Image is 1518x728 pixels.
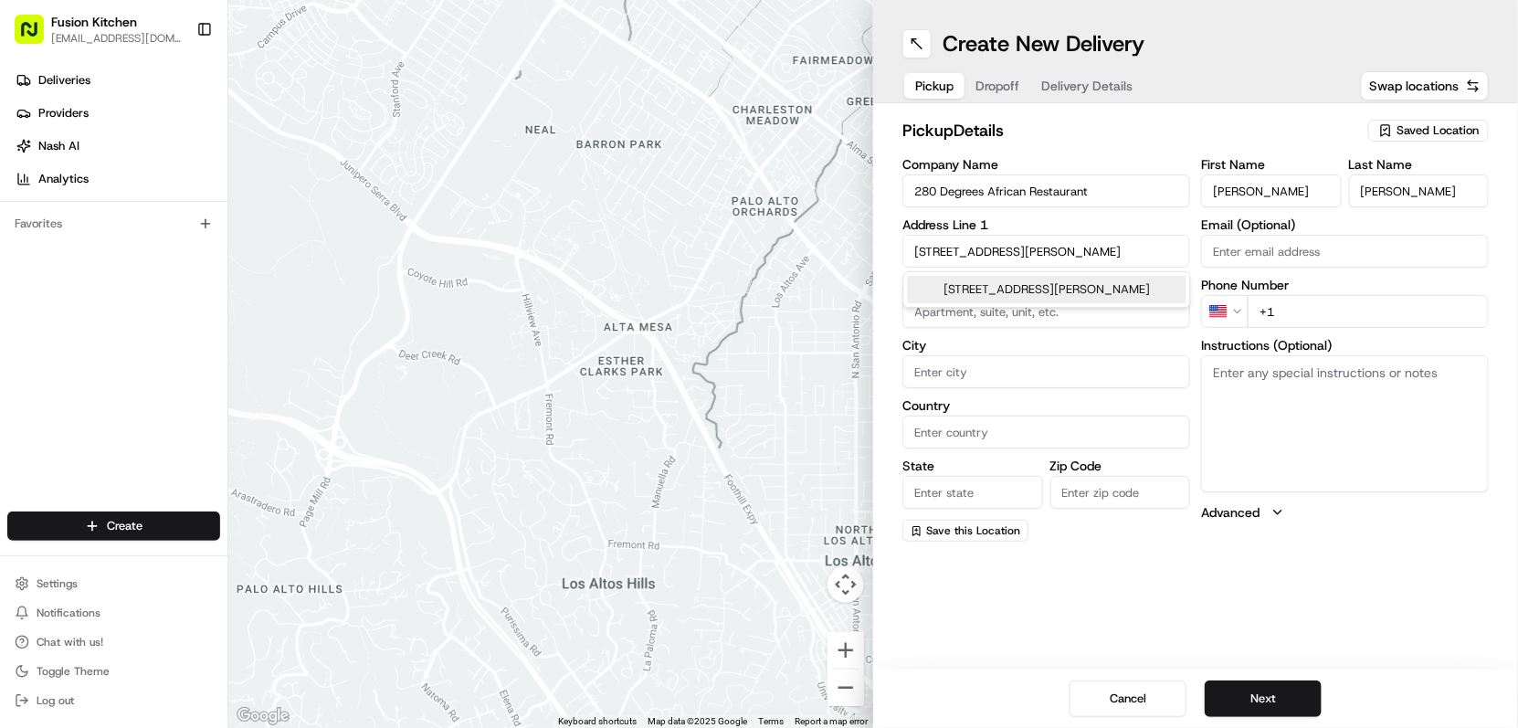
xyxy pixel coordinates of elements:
[107,518,142,534] span: Create
[7,99,227,128] a: Providers
[7,164,227,194] a: Analytics
[1248,295,1489,328] input: Enter phone number
[173,408,293,427] span: API Documentation
[37,664,110,679] span: Toggle Theme
[37,408,140,427] span: Knowledge Base
[18,174,51,207] img: 1736555255976-a54dd68f-1ca7-489b-9aae-adbdc363a1c4
[7,571,220,596] button: Settings
[975,77,1019,95] span: Dropoff
[558,715,637,728] button: Keyboard shortcuts
[902,520,1028,542] button: Save this Location
[7,132,227,161] a: Nash AI
[7,659,220,684] button: Toggle Theme
[82,193,251,207] div: We're available if you need us!
[7,629,220,655] button: Chat with us!
[7,688,220,713] button: Log out
[902,416,1190,448] input: Enter country
[18,237,122,252] div: Past conversations
[57,332,242,347] span: [PERSON_NAME] [PERSON_NAME]
[57,283,151,298] span: Klarizel Pensader
[902,355,1190,388] input: Enter city
[902,218,1190,231] label: Address Line 1
[37,284,51,299] img: 1736555255976-a54dd68f-1ca7-489b-9aae-adbdc363a1c4
[902,118,1357,143] h2: pickup Details
[1397,122,1479,139] span: Saved Location
[18,73,332,102] p: Welcome 👋
[38,174,71,207] img: 1724597045416-56b7ee45-8013-43a0-a6f9-03cb97ddad50
[1201,503,1260,522] label: Advanced
[1201,174,1342,207] input: Enter first name
[828,566,864,603] button: Map camera controls
[828,632,864,669] button: Zoom in
[182,453,221,467] span: Pylon
[902,476,1043,509] input: Enter state
[1041,77,1133,95] span: Delivery Details
[37,333,51,348] img: 1736555255976-a54dd68f-1ca7-489b-9aae-adbdc363a1c4
[18,266,47,295] img: Klarizel Pensader
[908,276,1186,303] div: [STREET_ADDRESS][PERSON_NAME]
[37,635,103,649] span: Chat with us!
[38,105,89,121] span: Providers
[256,332,293,347] span: [DATE]
[7,512,220,541] button: Create
[1205,681,1322,717] button: Next
[902,399,1190,412] label: Country
[47,118,301,137] input: Clear
[18,410,33,425] div: 📗
[147,401,300,434] a: 💻API Documentation
[38,72,90,89] span: Deliveries
[246,332,252,347] span: •
[82,174,300,193] div: Start new chat
[129,452,221,467] a: Powered byPylon
[51,31,182,46] button: [EMAIL_ADDRESS][DOMAIN_NAME]
[38,171,89,187] span: Analytics
[1369,77,1459,95] span: Swap locations
[18,18,55,55] img: Nash
[1349,158,1490,171] label: Last Name
[1361,71,1489,100] button: Swap locations
[903,271,1191,308] div: Suggestions
[233,704,293,728] a: Open this area in Google Maps (opens a new window)
[943,29,1144,58] h1: Create New Delivery
[7,66,227,95] a: Deliveries
[1050,476,1191,509] input: Enter zip code
[1201,158,1342,171] label: First Name
[18,315,47,344] img: Joana Marie Avellanoza
[1201,235,1489,268] input: Enter email address
[37,576,78,591] span: Settings
[795,716,868,726] a: Report a map error
[37,606,100,620] span: Notifications
[233,704,293,728] img: Google
[902,295,1190,328] input: Apartment, suite, unit, etc.
[1368,118,1489,143] button: Saved Location
[902,174,1190,207] input: Enter company name
[51,13,137,31] button: Fusion Kitchen
[648,716,747,726] span: Map data ©2025 Google
[828,670,864,706] button: Zoom out
[902,235,1190,268] input: Enter address
[7,600,220,626] button: Notifications
[164,283,208,298] span: 1:13 PM
[7,7,189,51] button: Fusion Kitchen[EMAIL_ADDRESS][DOMAIN_NAME]
[1070,681,1186,717] button: Cancel
[283,234,332,256] button: See all
[902,339,1190,352] label: City
[154,283,161,298] span: •
[1349,174,1490,207] input: Enter last name
[38,138,79,154] span: Nash AI
[1050,459,1191,472] label: Zip Code
[7,209,220,238] div: Favorites
[1201,279,1489,291] label: Phone Number
[311,180,332,202] button: Start new chat
[915,77,954,95] span: Pickup
[926,523,1020,538] span: Save this Location
[902,158,1190,171] label: Company Name
[11,401,147,434] a: 📗Knowledge Base
[1201,503,1489,522] button: Advanced
[902,459,1043,472] label: State
[1201,339,1489,352] label: Instructions (Optional)
[37,693,74,708] span: Log out
[1201,218,1489,231] label: Email (Optional)
[758,716,784,726] a: Terms (opens in new tab)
